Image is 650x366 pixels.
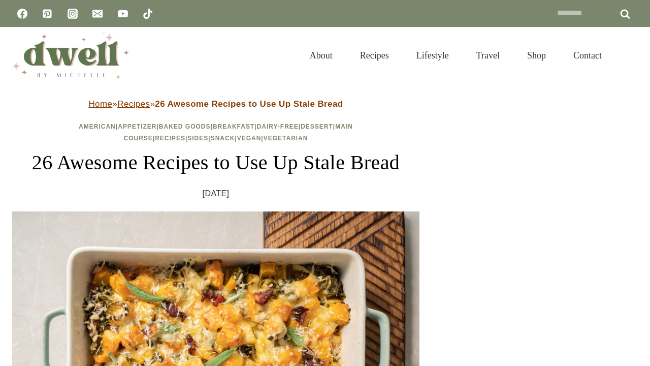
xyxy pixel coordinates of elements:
a: Email [87,4,108,24]
span: » » [88,99,343,109]
a: Travel [463,38,513,73]
a: Dessert [301,123,333,130]
a: TikTok [138,4,158,24]
a: Vegan [237,135,262,142]
a: Recipes [155,135,185,142]
h1: 26 Awesome Recipes to Use Up Stale Bread [12,147,419,178]
a: Dairy-Free [257,123,299,130]
a: Recipes [117,99,150,109]
a: Snack [211,135,235,142]
a: Lifestyle [403,38,463,73]
a: Appetizer [118,123,156,130]
a: YouTube [113,4,133,24]
a: Instagram [62,4,83,24]
strong: 26 Awesome Recipes to Use Up Stale Bread [155,99,343,109]
a: Baked Goods [159,123,211,130]
span: | | | | | | | | | | | [79,123,353,142]
time: [DATE] [203,186,230,201]
a: About [296,38,346,73]
img: DWELL by michelle [12,32,129,79]
a: Breakfast [213,123,254,130]
a: American [79,123,116,130]
a: Home [88,99,112,109]
button: View Search Form [621,47,638,64]
a: Sides [187,135,208,142]
a: Facebook [12,4,32,24]
a: Recipes [346,38,403,73]
a: Vegetarian [264,135,308,142]
a: Contact [560,38,615,73]
nav: Primary Navigation [296,38,615,73]
a: Shop [513,38,560,73]
a: Pinterest [37,4,57,24]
